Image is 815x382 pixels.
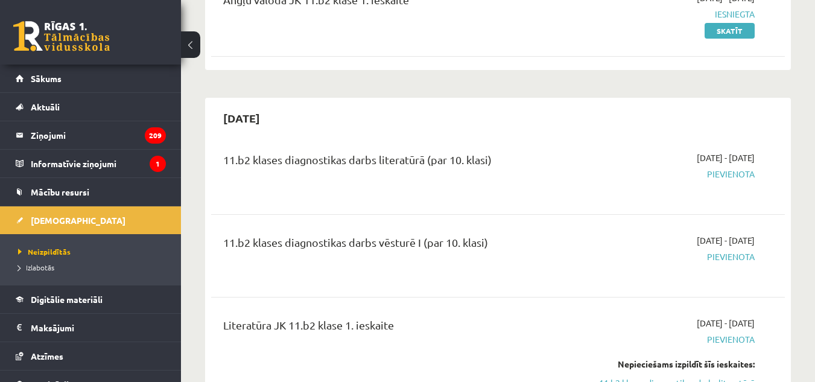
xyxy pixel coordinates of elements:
span: Atzīmes [31,351,63,361]
a: Aktuāli [16,93,166,121]
a: Skatīt [705,23,755,39]
span: Mācību resursi [31,186,89,197]
span: Pievienota [589,168,755,180]
span: Sākums [31,73,62,84]
span: [DATE] - [DATE] [697,151,755,164]
a: Rīgas 1. Tālmācības vidusskola [13,21,110,51]
span: Izlabotās [18,263,54,272]
div: 11.b2 klases diagnostikas darbs vēsturē I (par 10. klasi) [223,234,571,256]
a: Atzīmes [16,342,166,370]
i: 1 [150,156,166,172]
span: Neizpildītās [18,247,71,256]
span: Pievienota [589,250,755,263]
span: [DEMOGRAPHIC_DATA] [31,215,125,226]
a: Ziņojumi209 [16,121,166,149]
h2: [DATE] [211,104,272,132]
legend: Informatīvie ziņojumi [31,150,166,177]
span: Aktuāli [31,101,60,112]
a: Izlabotās [18,262,169,273]
a: [DEMOGRAPHIC_DATA] [16,206,166,234]
span: [DATE] - [DATE] [697,234,755,247]
div: Literatūra JK 11.b2 klase 1. ieskaite [223,317,571,339]
a: Maksājumi [16,314,166,342]
span: Pievienota [589,333,755,346]
a: Neizpildītās [18,246,169,257]
span: Digitālie materiāli [31,294,103,305]
legend: Ziņojumi [31,121,166,149]
a: Digitālie materiāli [16,285,166,313]
span: Iesniegta [589,8,755,21]
i: 209 [145,127,166,144]
a: Mācību resursi [16,178,166,206]
legend: Maksājumi [31,314,166,342]
div: Nepieciešams izpildīt šīs ieskaites: [589,358,755,371]
div: 11.b2 klases diagnostikas darbs literatūrā (par 10. klasi) [223,151,571,174]
a: Informatīvie ziņojumi1 [16,150,166,177]
span: [DATE] - [DATE] [697,317,755,329]
a: Sākums [16,65,166,92]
